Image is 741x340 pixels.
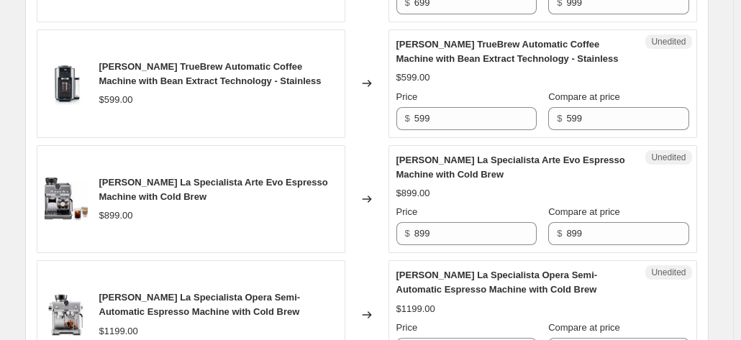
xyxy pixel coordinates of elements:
span: Price [396,206,418,217]
img: 278067_80x.jpg [45,293,88,336]
div: $1199.00 [99,324,138,339]
span: [PERSON_NAME] La Specialista Arte Evo Espresso Machine with Cold Brew [99,177,328,202]
span: [PERSON_NAME] La Specialista Opera Semi-Automatic Espresso Machine with Cold Brew [396,270,598,295]
span: Compare at price [548,322,620,333]
span: [PERSON_NAME] TrueBrew Automatic Coffee Machine with Bean Extract Technology - Stainless [396,39,619,64]
div: $899.00 [396,186,430,201]
div: $599.00 [99,93,133,107]
span: $ [557,228,562,239]
div: $899.00 [99,208,133,223]
span: $ [405,228,410,239]
span: [PERSON_NAME] La Specialista Arte Evo Espresso Machine with Cold Brew [396,155,625,180]
img: delonghi-truebrew-automatic-coffee-machine-with-bean-extract-technology-stainlessdelonghi-318318_... [45,62,88,105]
span: Unedited [651,152,686,163]
span: [PERSON_NAME] La Specialista Opera Semi-Automatic Espresso Machine with Cold Brew [99,292,301,317]
span: Compare at price [548,206,620,217]
span: $ [405,113,410,124]
div: $599.00 [396,70,430,85]
span: Unedited [651,36,686,47]
span: [PERSON_NAME] TrueBrew Automatic Coffee Machine with Bean Extract Technology - Stainless [99,61,322,86]
span: Compare at price [548,91,620,102]
span: $ [557,113,562,124]
span: Price [396,91,418,102]
span: Unedited [651,267,686,278]
img: 813Q4duRLPL._AC_SL1500_80x.jpg [45,178,88,221]
span: Price [396,322,418,333]
div: $1199.00 [396,302,435,316]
